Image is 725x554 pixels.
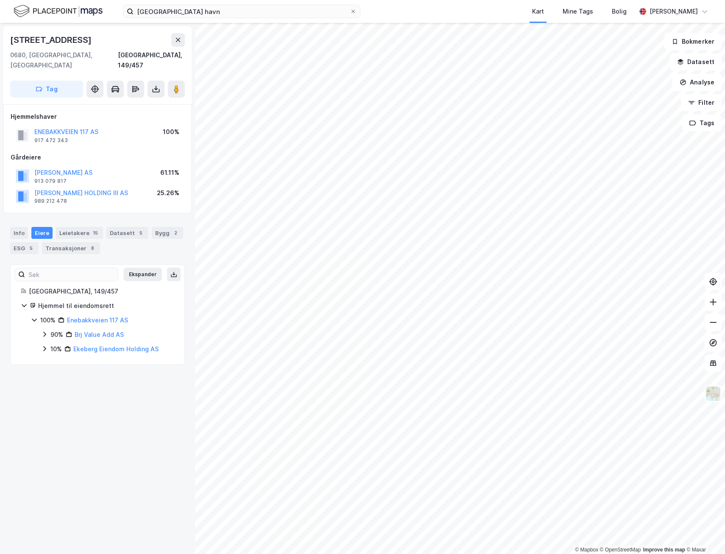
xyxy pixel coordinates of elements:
div: [GEOGRAPHIC_DATA], 149/457 [29,286,174,297]
div: [PERSON_NAME] [650,6,698,17]
div: 15 [91,229,100,237]
div: Datasett [106,227,148,239]
div: [GEOGRAPHIC_DATA], 149/457 [118,50,185,70]
div: 25.26% [157,188,179,198]
div: 61.11% [160,168,179,178]
a: Improve this map [643,547,685,553]
div: Bolig [612,6,627,17]
div: 2 [171,229,180,237]
div: 917 472 343 [34,137,68,144]
button: Tag [10,81,83,98]
button: Bokmerker [664,33,722,50]
div: 5 [27,244,35,252]
div: Transaksjoner [42,242,100,254]
button: Analyse [672,74,722,91]
div: Hjemmel til eiendomsrett [38,301,174,311]
input: Søk på adresse, matrikkel, gårdeiere, leietakere eller personer [134,5,350,18]
div: Kart [532,6,544,17]
a: Mapbox [575,547,598,553]
div: 100% [40,315,56,325]
img: logo.f888ab2527a4732fd821a326f86c7f29.svg [14,4,103,19]
div: 0680, [GEOGRAPHIC_DATA], [GEOGRAPHIC_DATA] [10,50,118,70]
div: 989 212 478 [34,198,67,204]
a: Ekeberg Eiendom Holding AS [73,345,159,353]
button: Tags [682,115,722,132]
div: Info [10,227,28,239]
div: 913 079 817 [34,178,67,185]
a: Brj Value Add AS [75,331,124,338]
iframe: Chat Widget [683,513,725,554]
div: Hjemmelshaver [11,112,184,122]
a: OpenStreetMap [600,547,641,553]
button: Filter [681,94,722,111]
div: ESG [10,242,39,254]
div: 90% [50,330,63,340]
div: Eiere [31,227,53,239]
a: Enebakkveien 117 AS [67,316,128,324]
div: 100% [163,127,179,137]
button: Datasett [670,53,722,70]
button: Ekspander [123,268,162,281]
div: 5 [137,229,145,237]
img: Z [705,386,721,402]
div: 10% [50,344,62,354]
div: [STREET_ADDRESS] [10,33,93,47]
div: Leietakere [56,227,103,239]
input: Søk [25,268,118,281]
div: Gårdeiere [11,152,184,162]
div: Bygg [152,227,183,239]
div: Mine Tags [563,6,593,17]
div: 8 [88,244,97,252]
